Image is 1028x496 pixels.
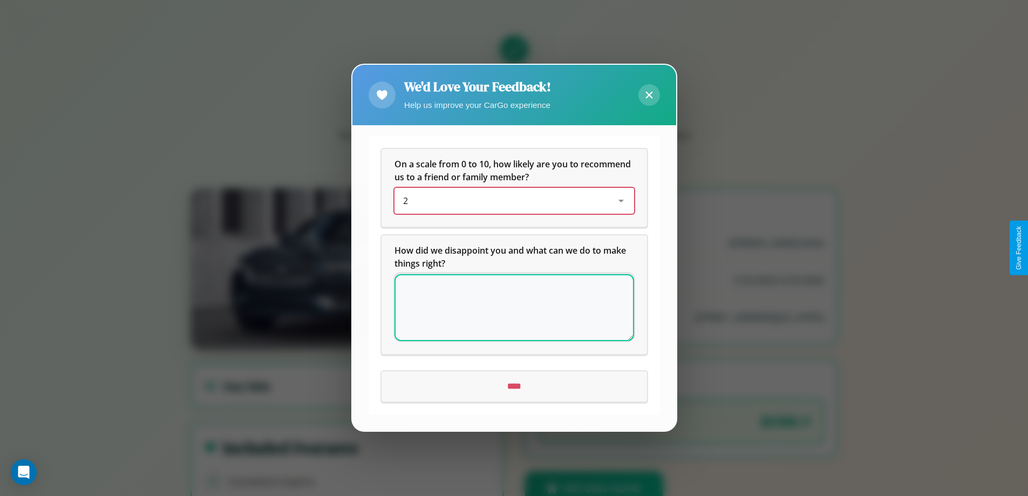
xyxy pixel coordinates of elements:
[394,188,634,214] div: On a scale from 0 to 10, how likely are you to recommend us to a friend or family member?
[404,98,551,112] p: Help us improve your CarGo experience
[404,78,551,96] h2: We'd Love Your Feedback!
[382,150,647,227] div: On a scale from 0 to 10, how likely are you to recommend us to a friend or family member?
[394,245,628,270] span: How did we disappoint you and what can we do to make things right?
[403,195,408,207] span: 2
[394,158,634,184] h5: On a scale from 0 to 10, how likely are you to recommend us to a friend or family member?
[11,459,37,485] div: Open Intercom Messenger
[394,159,633,184] span: On a scale from 0 to 10, how likely are you to recommend us to a friend or family member?
[1015,226,1023,270] div: Give Feedback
